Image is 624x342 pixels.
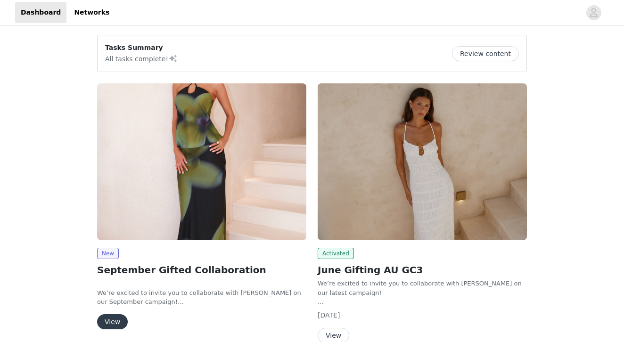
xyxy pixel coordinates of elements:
a: Networks [68,2,115,23]
img: Peppermayo AUS [318,83,527,240]
h2: June Gifting AU GC3 [318,263,527,277]
p: Tasks Summary [105,43,178,53]
button: Review content [452,46,519,61]
p: All tasks complete! [105,53,178,64]
span: [DATE] [318,311,340,319]
span: New [97,248,119,259]
a: View [318,332,349,339]
h2: September Gifted Collaboration [97,263,306,277]
button: View [97,314,128,329]
div: avatar [589,5,598,20]
span: Activated [318,248,354,259]
div: We’re excited to invite you to collaborate with [PERSON_NAME] on our latest campaign! [318,279,527,297]
a: View [97,318,128,326]
a: Dashboard [15,2,66,23]
p: We’re excited to invite you to collaborate with [PERSON_NAME] on our September campaign! [97,288,306,307]
img: Peppermayo AUS [97,83,306,240]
